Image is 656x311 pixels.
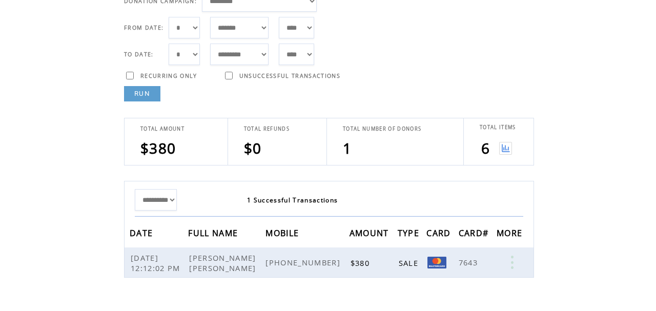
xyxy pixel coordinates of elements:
span: [PERSON_NAME] [PERSON_NAME] [189,253,258,273]
span: [DATE] 12:12:02 PM [131,253,183,273]
a: TYPE [398,230,422,236]
span: TO DATE: [124,51,154,58]
span: CARD# [459,225,491,244]
span: 1 [343,138,352,158]
span: RECURRING ONLY [140,72,197,79]
img: View graph [499,142,512,155]
a: CARD# [459,230,491,236]
span: SALE [399,258,421,268]
span: CARD [426,225,453,244]
span: FROM DATE: [124,24,163,31]
span: $0 [244,138,262,158]
span: MOBILE [265,225,301,244]
img: Mastercard [427,257,446,268]
span: $380 [351,258,372,268]
span: TOTAL ITEMS [480,124,516,131]
a: MOBILE [265,230,301,236]
a: RUN [124,86,160,101]
span: TYPE [398,225,422,244]
span: 7643 [459,257,480,267]
span: $380 [140,138,176,158]
a: AMOUNT [350,230,392,236]
span: MORE [497,225,525,244]
a: CARD [426,230,453,236]
span: TOTAL REFUNDS [244,126,290,132]
span: 6 [481,138,490,158]
span: 1 Successful Transactions [247,196,338,204]
a: DATE [130,230,155,236]
a: FULL NAME [188,230,240,236]
span: TOTAL AMOUNT [140,126,184,132]
span: DATE [130,225,155,244]
span: AMOUNT [350,225,392,244]
span: FULL NAME [188,225,240,244]
span: [PHONE_NUMBER] [265,257,343,267]
span: TOTAL NUMBER OF DONORS [343,126,421,132]
span: UNSUCCESSFUL TRANSACTIONS [239,72,340,79]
